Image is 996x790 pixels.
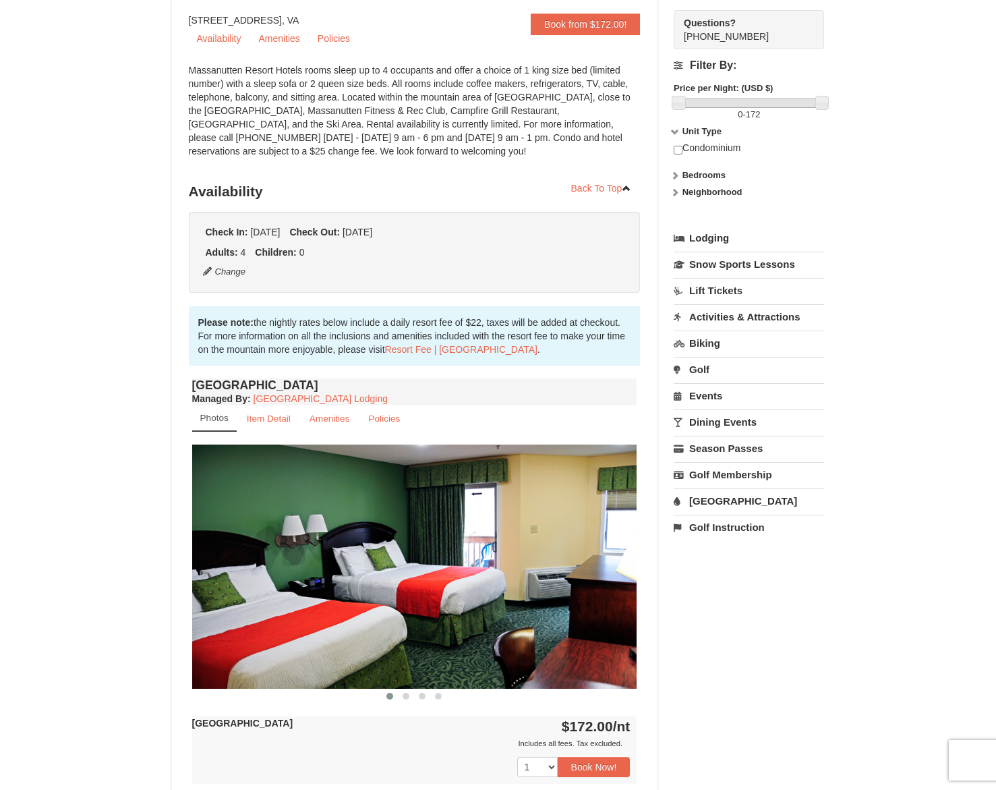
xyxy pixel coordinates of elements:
[531,13,640,35] a: Book from $172.00!
[202,264,247,279] button: Change
[674,226,824,250] a: Lodging
[192,393,251,404] strong: :
[255,247,296,258] strong: Children:
[674,83,773,93] strong: Price per Night: (USD $)
[562,718,631,734] strong: $172.00
[310,28,358,49] a: Policies
[343,227,372,237] span: [DATE]
[738,109,742,119] span: 0
[254,393,388,404] a: [GEOGRAPHIC_DATA] Lodging
[613,718,631,734] span: /nt
[682,170,726,180] strong: Bedrooms
[250,28,307,49] a: Amenities
[200,413,229,423] small: Photos
[674,357,824,382] a: Golf
[674,436,824,461] a: Season Passes
[674,252,824,277] a: Snow Sports Lessons
[206,247,238,258] strong: Adults:
[241,247,246,258] span: 4
[368,414,400,424] small: Policies
[674,59,824,72] h4: Filter By:
[189,63,641,171] div: Massanutten Resort Hotels rooms sleep up to 4 occupants and offer a choice of 1 king size bed (li...
[189,178,641,205] h3: Availability
[189,28,250,49] a: Availability
[674,278,824,303] a: Lift Tickets
[198,317,254,328] strong: Please note:
[674,383,824,408] a: Events
[385,344,537,355] a: Resort Fee | [GEOGRAPHIC_DATA]
[238,405,299,432] a: Item Detail
[684,18,736,28] strong: Questions?
[674,410,824,434] a: Dining Events
[674,142,824,169] div: Condominium
[192,718,293,729] strong: [GEOGRAPHIC_DATA]
[684,16,800,42] span: [PHONE_NUMBER]
[674,462,824,487] a: Golf Membership
[682,126,722,136] strong: Unit Type
[247,414,291,424] small: Item Detail
[359,405,409,432] a: Policies
[562,178,641,198] a: Back To Top
[250,227,280,237] span: [DATE]
[299,247,305,258] span: 0
[192,393,247,404] span: Managed By
[206,227,248,237] strong: Check In:
[674,488,824,513] a: [GEOGRAPHIC_DATA]
[674,304,824,329] a: Activities & Attractions
[682,187,742,197] strong: Neighborhood
[289,227,340,237] strong: Check Out:
[301,405,359,432] a: Amenities
[558,757,631,777] button: Book Now!
[189,306,641,366] div: the nightly rates below include a daily resort fee of $22, taxes will be added at checkout. For m...
[674,515,824,540] a: Golf Instruction
[674,331,824,356] a: Biking
[310,414,350,424] small: Amenities
[192,445,637,688] img: 18876286-41-233aa5f3.jpg
[192,405,237,432] a: Photos
[192,737,631,750] div: Includes all fees. Tax excluded.
[192,378,637,392] h4: [GEOGRAPHIC_DATA]
[746,109,761,119] span: 172
[674,108,824,121] label: -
